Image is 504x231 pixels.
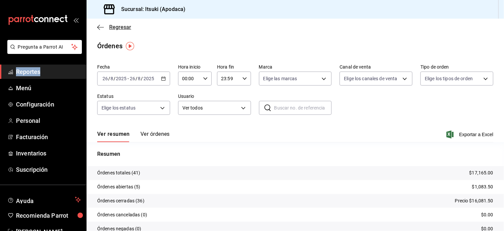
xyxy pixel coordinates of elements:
[425,75,473,82] span: Elige los tipos de orden
[263,75,297,82] span: Elige las marcas
[16,150,46,157] font: Inventarios
[143,76,154,81] input: ----
[5,48,82,55] a: Pregunta a Parrot AI
[97,41,123,51] div: Órdenes
[16,101,54,108] font: Configuración
[109,24,131,30] span: Regresar
[7,40,82,54] button: Pregunta a Parrot AI
[102,76,108,81] input: --
[135,76,137,81] span: /
[116,5,185,13] h3: Sucursal: Itsuki (Apodaca)
[178,65,212,70] label: Hora inicio
[97,183,140,190] p: Órdenes abiertas (5)
[182,105,239,112] span: Ver todos
[114,76,116,81] span: /
[344,75,397,82] span: Elige los canales de venta
[97,65,170,70] label: Fecha
[97,150,493,158] p: Resumen
[110,76,114,81] input: --
[97,131,130,137] font: Ver resumen
[108,76,110,81] span: /
[116,76,127,81] input: ----
[126,42,134,50] img: Marcador de información sobre herramientas
[97,211,147,218] p: Órdenes canceladas (0)
[16,85,32,92] font: Menú
[178,94,251,99] label: Usuario
[259,65,332,70] label: Marca
[274,101,332,115] input: Buscar no. de referencia
[16,68,40,75] font: Reportes
[97,169,140,176] p: Órdenes totales (41)
[102,105,135,111] span: Elige los estatus
[340,65,412,70] label: Canal de venta
[141,76,143,81] span: /
[127,76,129,81] span: -
[481,211,493,218] p: $0.00
[16,117,40,124] font: Personal
[448,130,493,138] button: Exportar a Excel
[16,196,72,204] span: Ayuda
[97,94,170,99] label: Estatus
[16,133,48,140] font: Facturación
[459,132,493,137] font: Exportar a Excel
[140,131,170,142] button: Ver órdenes
[217,65,251,70] label: Hora fin
[97,131,170,142] div: Pestañas de navegación
[469,169,493,176] p: $17,165.00
[97,24,131,30] button: Regresar
[16,166,48,173] font: Suscripción
[472,183,493,190] p: $1,083.50
[129,76,135,81] input: --
[18,44,72,51] span: Pregunta a Parrot AI
[420,65,493,70] label: Tipo de orden
[138,76,141,81] input: --
[97,197,144,204] p: Órdenes cerradas (36)
[73,17,79,23] button: open_drawer_menu
[16,212,68,219] font: Recomienda Parrot
[455,197,493,204] p: Precio $16,081.50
